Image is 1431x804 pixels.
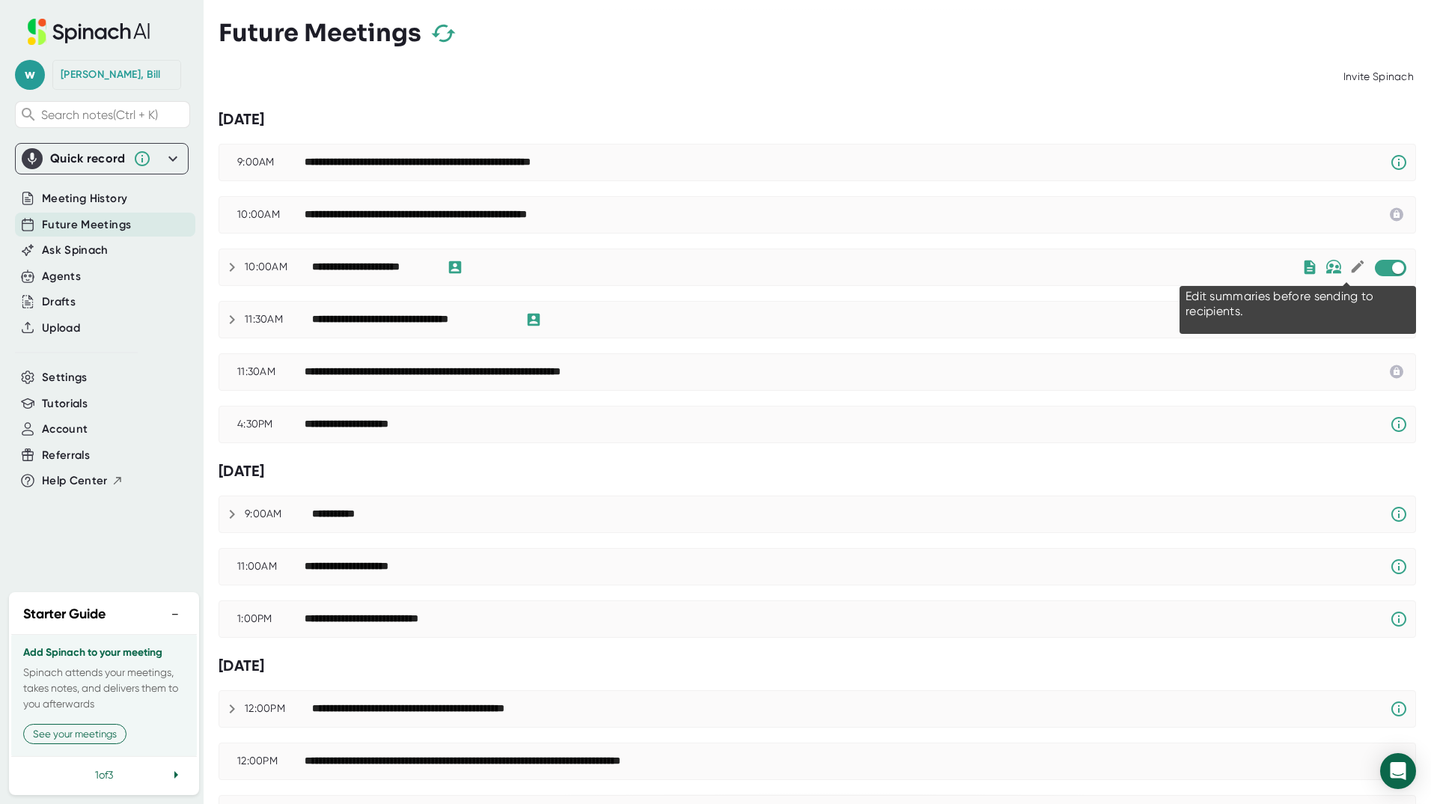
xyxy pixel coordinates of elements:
[23,724,126,744] button: See your meetings
[237,156,305,169] div: 9:00AM
[42,242,109,259] button: Ask Spinach
[237,418,305,431] div: 4:30PM
[1390,505,1408,523] svg: Spinach requires a video conference link.
[1390,700,1408,718] svg: Spinach requires a video conference link.
[95,769,113,781] span: 1 of 3
[1380,753,1416,789] div: Open Intercom Messenger
[165,603,185,625] button: −
[237,755,305,768] div: 12:00PM
[1390,415,1408,433] svg: Spinach requires a video conference link.
[245,313,312,326] div: 11:30AM
[1390,610,1408,628] svg: Spinach requires a video conference link.
[23,665,185,712] p: Spinach attends your meetings, takes notes, and delivers them to you afterwards
[219,19,421,47] h3: Future Meetings
[245,261,312,274] div: 10:00AM
[219,110,1416,129] div: [DATE]
[42,447,90,464] button: Referrals
[42,421,88,438] button: Account
[237,612,305,626] div: 1:00PM
[61,68,161,82] div: Cummings, Bill
[219,462,1416,481] div: [DATE]
[23,647,185,659] h3: Add Spinach to your meeting
[245,702,312,716] div: 12:00PM
[1325,260,1342,275] img: internal-only.bf9814430b306fe8849ed4717edd4846.svg
[42,320,80,337] button: Upload
[42,369,88,386] button: Settings
[50,151,126,166] div: Quick record
[15,60,45,90] span: w
[42,268,81,285] button: Agents
[41,108,158,122] span: Search notes (Ctrl + K)
[237,208,305,222] div: 10:00AM
[245,508,312,521] div: 9:00AM
[1186,289,1410,319] div: Edit summaries before sending to recipients.
[42,216,131,234] button: Future Meetings
[42,293,76,311] button: Drafts
[1390,752,1408,770] svg: Spinach requires a video conference link.
[237,365,305,379] div: 11:30AM
[42,190,127,207] button: Meeting History
[1341,63,1416,91] div: Invite Spinach
[23,604,106,624] h2: Starter Guide
[1390,153,1408,171] svg: Spinach requires a video conference link.
[42,472,123,490] button: Help Center
[1390,558,1408,576] svg: Spinach requires a video conference link.
[42,395,88,412] button: Tutorials
[219,657,1416,675] div: [DATE]
[22,144,182,174] div: Quick record
[42,472,108,490] span: Help Center
[237,560,305,573] div: 11:00AM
